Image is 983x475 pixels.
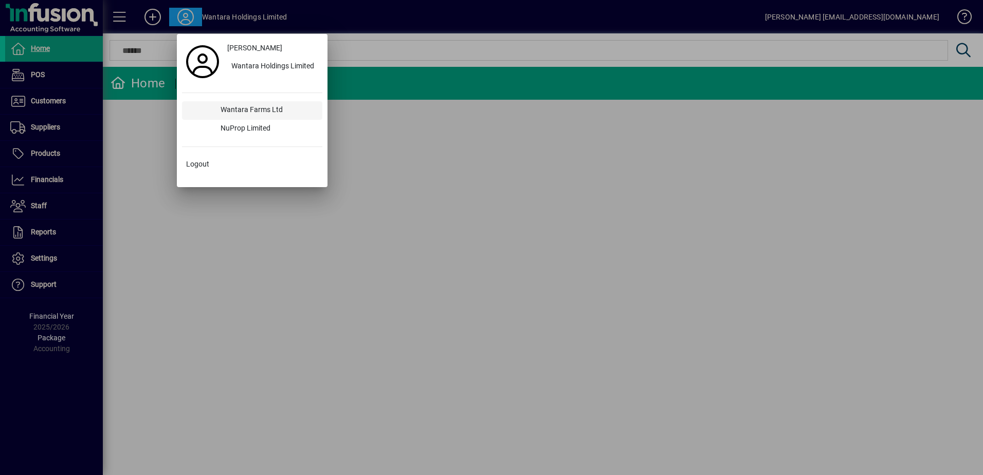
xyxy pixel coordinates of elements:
[182,155,322,174] button: Logout
[186,159,209,170] span: Logout
[182,52,223,71] a: Profile
[182,101,322,120] button: Wantara Farms Ltd
[227,43,282,53] span: [PERSON_NAME]
[223,39,322,58] a: [PERSON_NAME]
[223,58,322,76] button: Wantara Holdings Limited
[212,101,322,120] div: Wantara Farms Ltd
[212,120,322,138] div: NuProp Limited
[182,120,322,138] button: NuProp Limited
